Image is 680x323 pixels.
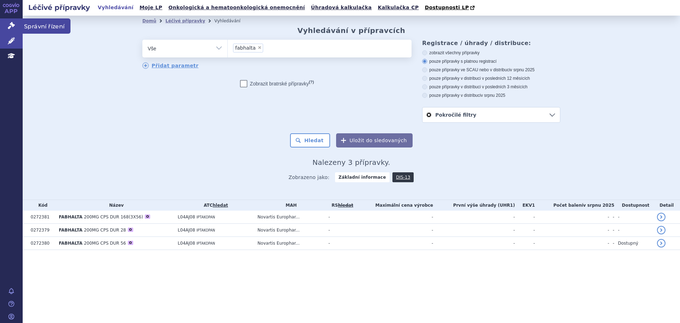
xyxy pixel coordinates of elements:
[197,241,215,245] span: IPTAKOPAN
[422,76,560,81] label: pouze přípravky v distribuci v posledních 12 měsících
[515,211,535,224] td: -
[609,224,614,237] td: -
[197,228,215,232] span: IPTAKOPAN
[84,215,143,219] span: 200MG CPS DUR 168(3X56)
[128,228,134,232] div: O
[166,3,307,12] a: Onkologická a hematoonkologická onemocnění
[96,3,136,12] a: Vyhledávání
[535,224,609,237] td: -
[614,237,653,250] td: Dostupný
[254,237,325,250] td: Novartis Europhar...
[356,200,433,211] th: Maximální cena výrobce
[433,237,515,250] td: -
[535,200,614,211] th: Počet balení
[422,59,560,64] label: pouze přípravky s platnou registrací
[515,200,535,211] th: EKV1
[423,107,560,122] a: Pokročilé filtry
[165,18,205,23] a: Léčivé přípravky
[128,241,134,245] div: O
[515,224,535,237] td: -
[657,239,665,247] a: detail
[336,133,413,147] button: Uložit do sledovaných
[27,237,55,250] td: 0272380
[614,200,653,211] th: Dostupnost
[510,67,534,72] span: v srpnu 2025
[265,43,269,52] input: fabhalta
[338,203,353,208] a: vyhledávání neobsahuje žádnou platnou referenční skupinu
[289,172,330,182] span: Zobrazeno jako:
[535,237,609,250] td: -
[423,3,478,13] a: Dostupnosti LP
[55,200,174,211] th: Název
[178,228,195,233] span: L04AJ08
[422,50,560,56] label: zobrazit všechny přípravky
[137,3,164,12] a: Moje LP
[59,241,83,246] span: FABHALTA
[422,40,560,46] h3: Registrace / úhrady / distribuce:
[240,80,314,87] label: Zobrazit bratrské přípravky
[312,158,390,167] span: Nalezeny 3 přípravky.
[213,203,228,208] a: hledat
[614,211,653,224] td: -
[254,200,325,211] th: MAH
[142,18,156,23] a: Domů
[84,241,126,246] span: 200MG CPS DUR 56
[309,3,374,12] a: Úhradová kalkulačka
[297,26,406,35] h2: Vyhledávání v přípravcích
[356,224,433,237] td: -
[535,211,609,224] td: -
[254,211,325,224] td: Novartis Europhar...
[197,215,215,219] span: IPTAKOPAN
[422,67,560,73] label: pouze přípravky ve SCAU nebo v distribuci
[257,45,262,50] span: ×
[27,211,55,224] td: 0272381
[614,224,653,237] td: -
[392,172,414,182] a: DIS-13
[425,5,469,10] span: Dostupnosti LP
[325,211,356,224] td: -
[515,237,535,250] td: -
[657,213,665,221] a: detail
[59,215,83,219] span: FABHALTA
[59,228,83,233] span: FABHALTA
[23,18,70,33] span: Správní řízení
[609,211,614,224] td: -
[325,224,356,237] td: -
[23,2,96,12] h2: Léčivé přípravky
[335,172,390,182] strong: Základní informace
[254,224,325,237] td: Novartis Europhar...
[325,237,356,250] td: -
[338,203,353,208] del: hledat
[145,215,151,219] div: O
[356,211,433,224] td: -
[178,215,195,219] span: L04AJ08
[433,224,515,237] td: -
[142,62,199,69] a: Přidat parametr
[481,93,505,98] span: v srpnu 2025
[433,200,515,211] th: První výše úhrady (UHR1)
[376,3,421,12] a: Kalkulačka CP
[325,200,356,211] th: RS
[84,228,126,233] span: 200MG CPS DUR 28
[583,203,614,208] span: v srpnu 2025
[422,84,560,90] label: pouze přípravky v distribuci v posledních 3 měsících
[178,241,195,246] span: L04AJ08
[356,237,433,250] td: -
[609,237,614,250] td: -
[433,211,515,224] td: -
[174,200,254,211] th: ATC
[27,200,55,211] th: Kód
[309,80,314,84] abbr: (?)
[235,45,256,50] span: fabhalta
[422,93,560,98] label: pouze přípravky v distribuci
[290,133,330,147] button: Hledat
[653,200,680,211] th: Detail
[214,16,250,26] li: Vyhledávání
[27,224,55,237] td: 0272379
[657,226,665,234] a: detail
